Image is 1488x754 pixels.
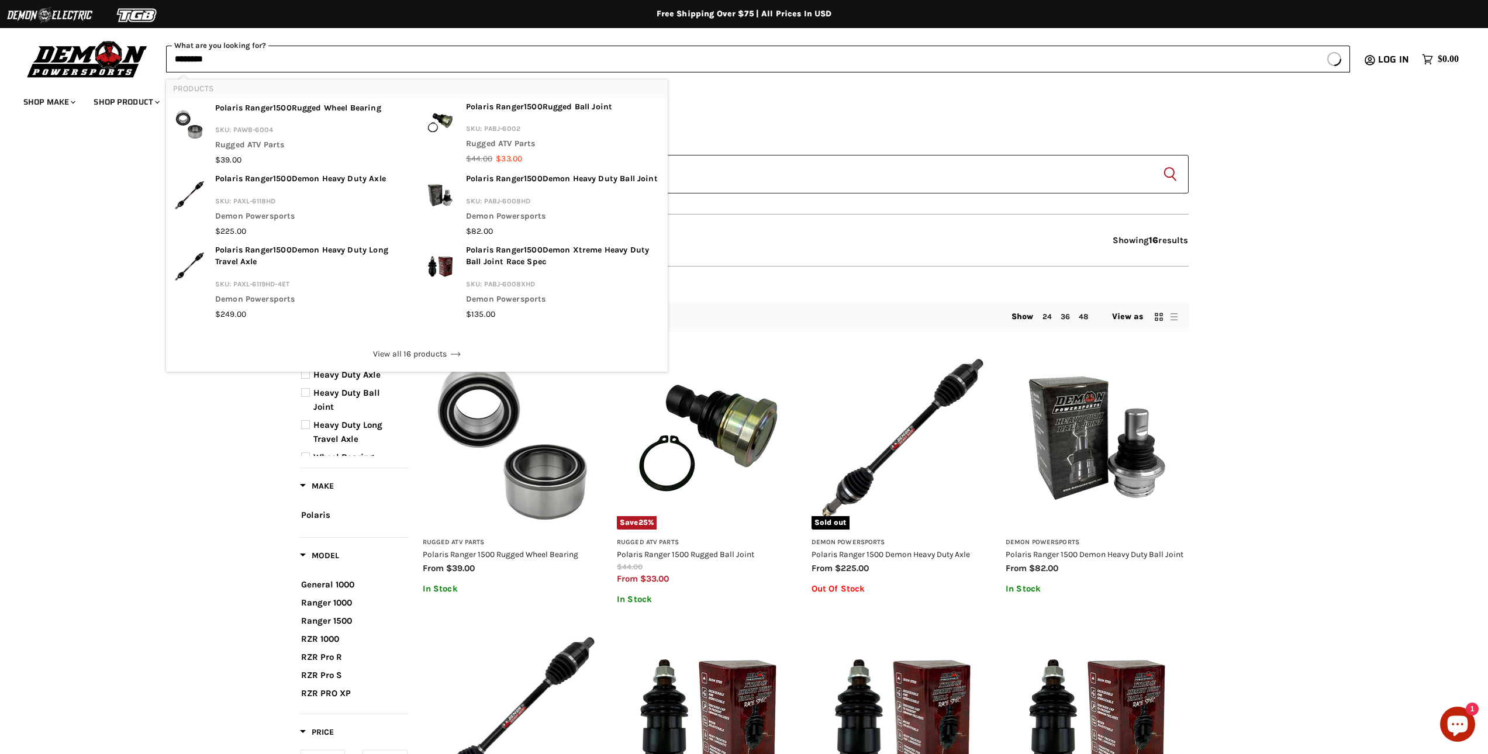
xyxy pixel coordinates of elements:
[215,244,410,271] p: Polaris Ranger Demon Heavy Duty Long Travel Axle
[423,347,606,530] img: Polaris Ranger 1500 Rugged Wheel Bearing
[166,241,417,324] li: products: Polaris Ranger <b>1500</b> Demon Heavy Duty Long Travel Axle
[812,347,995,530] a: Polaris Ranger 1500 Demon Heavy Duty AxleSold out
[166,46,1350,72] form: Product
[424,244,457,288] img: Polaris Ranger <b>1500</b> Demon Xtreme Heavy Duty Ball Joint Race Spec
[466,293,661,309] p: Demon Powersports
[1416,51,1465,68] a: $0.00
[1149,235,1158,245] strong: 16
[617,594,800,604] p: In Stock
[617,516,657,529] span: Save %
[373,348,461,360] span: View all 16 products
[1006,538,1189,547] h3: Demon Powersports
[1006,549,1183,559] a: Polaris Ranger 1500 Demon Heavy Duty Ball Joint
[466,226,493,236] span: $82.00
[166,46,1319,72] input: When autocomplete results are available use up and down arrows to review and enter to select
[166,98,417,170] li: products: Polaris Ranger <b>1500</b> Rugged Wheel Bearing
[273,103,292,113] b: 1500
[15,85,1456,114] ul: Main menu
[1168,311,1180,323] button: list view
[215,155,241,165] span: $39.00
[1079,312,1088,321] a: 48
[1438,54,1459,65] span: $0.00
[424,173,661,237] a: Polaris Ranger <b>1500</b> Demon Heavy Duty Ball Joint Polaris Ranger1500Demon Heavy Duty Ball Jo...
[1042,312,1052,321] a: 24
[835,563,869,573] span: $225.00
[524,174,543,184] b: 1500
[94,4,181,26] img: TGB Logo 2
[496,154,522,164] span: $33.00
[466,173,658,188] p: Polaris Ranger Demon Heavy Duty Ball Joint
[215,210,386,226] p: Demon Powersports
[617,347,800,530] img: Polaris Ranger 1500 Rugged Ball Joint
[173,173,206,216] img: Polaris Ranger <b>1500</b> Demon Heavy Duty Axle
[617,347,800,530] a: Polaris Ranger 1500 Rugged Ball JointSave25%
[15,90,82,114] a: Shop Make
[446,563,475,573] span: $39.00
[1112,312,1144,321] span: View as
[1437,707,1479,745] inbox-online-store-chat: Shopify online store chat
[1153,311,1165,323] button: grid view
[466,101,612,116] p: Polaris Ranger Rugged Ball Joint
[1006,347,1189,530] img: Polaris Ranger 1500 Demon Heavy Duty Ball Joint
[301,615,352,626] span: Ranger 1500
[173,342,661,366] a: View all 16 products
[466,210,658,226] p: Demon Powersports
[812,563,833,573] span: from
[423,563,444,573] span: from
[215,124,381,139] p: SKU: PAWB-6004
[466,138,612,153] p: Rugged ATV Parts
[1011,312,1034,321] span: Show
[215,102,381,117] p: Polaris Ranger Rugged Wheel Bearing
[313,388,380,412] span: Heavy Duty Ball Joint
[300,550,339,565] button: Filter by Model
[173,173,410,237] a: Polaris Ranger <b>1500</b> Demon Heavy Duty Axle Polaris Ranger1500Demon Heavy Duty Axle SKU: PAX...
[466,309,495,319] span: $135.00
[417,170,668,241] li: products: Polaris Ranger <b>1500</b> Demon Heavy Duty Ball Joint
[424,173,457,216] img: Polaris Ranger <b>1500</b> Demon Heavy Duty Ball Joint
[313,369,381,380] span: Heavy Duty Axle
[277,9,1212,19] div: Free Shipping Over $75 | All Prices In USD
[300,480,334,495] button: Filter by Make
[617,573,638,584] span: from
[166,79,668,337] div: Products
[23,38,151,79] img: Demon Powersports
[1161,165,1179,184] button: Search
[617,538,800,547] h3: Rugged ATV Parts
[215,195,386,210] p: SKU: PAXL-6118HD
[215,139,381,154] p: Rugged ATV Parts
[424,244,661,320] a: Polaris Ranger <b>1500</b> Demon Xtreme Heavy Duty Ball Joint Race Spec Polaris Ranger1500Demon X...
[173,342,661,366] div: View All
[173,244,410,320] a: Polaris Ranger <b>1500</b> Demon Heavy Duty Long Travel Axle Polaris Ranger1500Demon Heavy Duty L...
[524,102,543,112] b: 1500
[424,101,457,144] img: Polaris Ranger <b>1500</b> Rugged Ball Joint
[215,293,410,309] p: Demon Powersports
[173,102,410,167] a: Polaris Ranger <b>1500</b> Rugged Wheel Bearing Polaris Ranger1500Rugged Wheel Bearing SKU: PAWB-...
[417,98,668,169] li: products: Polaris Ranger <b>1500</b> Rugged Ball Joint
[273,174,292,184] b: 1500
[166,170,417,241] li: products: Polaris Ranger <b>1500</b> Demon Heavy Duty Axle
[466,278,661,293] p: SKU: PABJ-6008XHD
[617,562,643,571] span: $44.00
[812,516,850,529] span: Sold out
[166,79,668,98] li: Products
[812,584,995,594] p: Out Of Stock
[300,155,1189,193] input: When autocomplete results are available use up and down arrows to review and enter to select
[1319,46,1350,72] button: Search
[300,727,334,737] span: Price
[466,154,492,164] s: $44.00
[300,129,1189,139] nav: Breadcrumbs
[524,245,543,255] b: 1500
[301,510,330,520] span: Polaris
[424,101,661,165] a: Polaris Ranger <b>1500</b> Rugged Ball Joint Polaris Ranger1500Rugged Ball Joint SKU: PABJ-6002 R...
[812,538,995,547] h3: Demon Powersports
[301,597,352,608] span: Ranger 1000
[1006,584,1189,594] p: In Stock
[1029,563,1058,573] span: $82.00
[301,688,351,698] span: RZR PRO XP
[300,727,334,741] button: Filter by Price
[301,652,342,662] span: RZR Pro R
[1378,52,1409,67] span: Log in
[1113,235,1188,245] span: Showing results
